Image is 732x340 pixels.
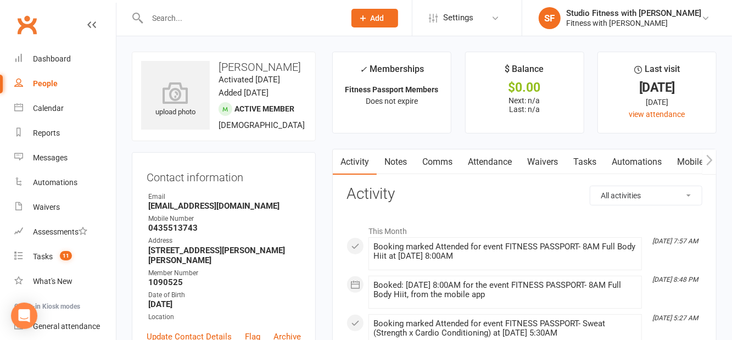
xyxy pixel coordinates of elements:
a: Messages [14,146,116,170]
div: Messages [33,153,68,162]
span: Does not expire [366,97,418,105]
div: Waivers [33,203,60,211]
strong: 0435513743 [148,223,301,233]
div: What's New [33,277,72,286]
div: Studio Fitness with [PERSON_NAME] [566,8,701,18]
i: [DATE] 5:27 AM [652,314,698,322]
strong: [EMAIL_ADDRESS][DOMAIN_NAME] [148,201,301,211]
div: Memberships [360,62,424,82]
div: Booking marked Attended for event FITNESS PASSPORT- 8AM Full Body Hiit at [DATE] 8:00AM [373,242,637,261]
div: Member Number [148,268,301,278]
a: Assessments [14,220,116,244]
a: Notes [377,149,415,175]
a: People [14,71,116,96]
li: This Month [347,220,702,237]
a: Waivers [14,195,116,220]
a: What's New [14,269,116,294]
span: [DEMOGRAPHIC_DATA] [219,120,305,130]
div: Fitness with [PERSON_NAME] [566,18,701,28]
div: Last visit [634,62,680,82]
div: Booking marked Attended for event FITNESS PASSPORT- Sweat (Strength x Cardio Conditioning) at [DA... [373,319,637,338]
a: Clubworx [13,11,41,38]
div: Date of Birth [148,290,301,300]
input: Search... [144,10,337,26]
strong: [STREET_ADDRESS][PERSON_NAME][PERSON_NAME] [148,246,301,265]
time: Activated [DATE] [219,75,280,85]
span: Active member [234,104,294,113]
span: 11 [60,251,72,260]
a: Automations [604,149,669,175]
a: Comms [415,149,460,175]
div: Booked: [DATE] 8:00AM for the event FITNESS PASSPORT- 8AM Full Body Hiit, from the mobile app [373,281,637,299]
div: upload photo [141,82,210,118]
div: Location [148,312,301,322]
a: Attendance [460,149,519,175]
a: Dashboard [14,47,116,71]
a: Tasks 11 [14,244,116,269]
div: Address [148,236,301,246]
a: Waivers [519,149,566,175]
div: Dashboard [33,54,71,63]
div: [DATE] [608,96,706,108]
div: [DATE] [608,82,706,93]
div: Assessments [33,227,87,236]
div: SF [539,7,561,29]
p: Next: n/a Last: n/a [476,96,574,114]
i: [DATE] 7:57 AM [652,237,698,245]
a: General attendance kiosk mode [14,314,116,339]
div: General attendance [33,322,100,331]
a: Calendar [14,96,116,121]
div: $0.00 [476,82,574,93]
div: $ Balance [505,62,544,82]
a: Automations [14,170,116,195]
div: Open Intercom Messenger [11,303,37,329]
h3: Contact information [147,167,301,183]
strong: Fitness Passport Members [345,85,439,94]
span: Settings [443,5,473,30]
a: Activity [333,149,377,175]
a: Reports [14,121,116,146]
div: Reports [33,129,60,137]
a: view attendance [629,110,685,119]
i: [DATE] 8:48 PM [652,276,698,283]
h3: Activity [347,186,702,203]
div: Mobile Number [148,214,301,224]
h3: [PERSON_NAME] [141,61,306,73]
a: Mobile App [669,149,729,175]
a: Tasks [566,149,604,175]
div: Tasks [33,252,53,261]
span: Add [371,14,384,23]
time: Added [DATE] [219,88,269,98]
strong: [DATE] [148,299,301,309]
button: Add [351,9,398,27]
div: Automations [33,178,77,187]
div: People [33,79,58,88]
div: Email [148,192,301,202]
strong: 1090525 [148,277,301,287]
div: Calendar [33,104,64,113]
i: ✓ [360,64,367,75]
